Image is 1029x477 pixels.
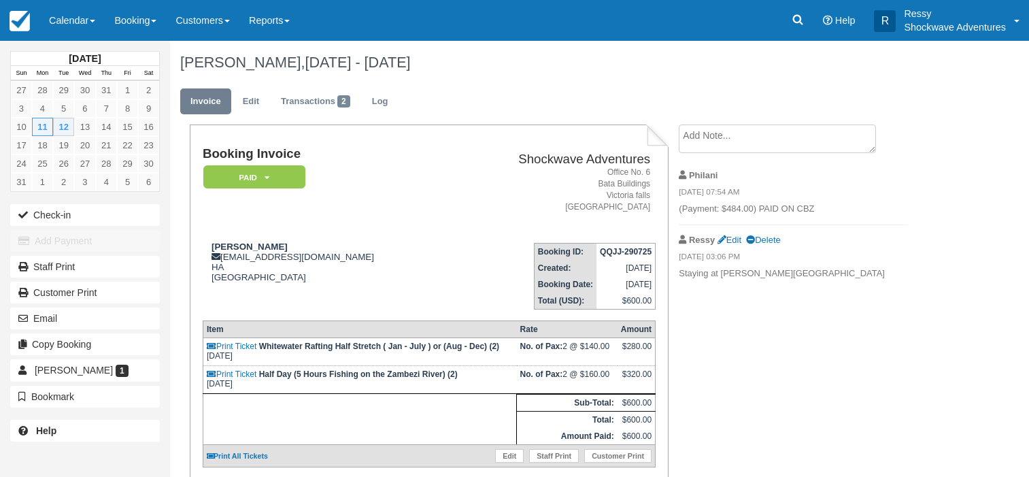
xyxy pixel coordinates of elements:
[117,173,138,191] a: 5
[117,118,138,136] a: 15
[203,338,516,366] td: [DATE]
[203,165,305,189] em: Paid
[74,81,95,99] a: 30
[32,81,53,99] a: 28
[203,165,301,190] a: Paid
[203,321,516,338] th: Item
[96,118,117,136] a: 14
[596,260,656,276] td: [DATE]
[517,428,618,445] th: Amount Paid:
[10,420,160,442] a: Help
[517,321,618,338] th: Rate
[203,147,450,161] h1: Booking Invoice
[455,167,650,214] address: Office No. 6 Bata Buildings Victoria falls [GEOGRAPHIC_DATA]
[96,173,117,191] a: 4
[74,173,95,191] a: 3
[584,449,652,463] a: Customer Print
[32,173,53,191] a: 1
[517,412,618,429] th: Total:
[600,247,652,257] strong: QQJJ-290725
[495,449,524,463] a: Edit
[233,88,269,115] a: Edit
[534,244,596,261] th: Booking ID:
[823,16,832,25] i: Help
[138,66,159,81] th: Sat
[32,118,53,136] a: 11
[53,154,74,173] a: 26
[835,15,856,26] span: Help
[32,136,53,154] a: 18
[259,369,458,379] strong: Half Day (5 Hours Fishing on the Zambezi River) (2)
[96,154,117,173] a: 28
[11,173,32,191] a: 31
[53,81,74,99] a: 29
[74,118,95,136] a: 13
[10,333,160,355] button: Copy Booking
[116,365,129,377] span: 1
[271,88,360,115] a: Transactions2
[534,293,596,310] th: Total (USD):
[203,242,450,282] div: [EMAIL_ADDRESS][DOMAIN_NAME] HA [GEOGRAPHIC_DATA]
[10,11,30,31] img: checkfront-main-nav-mini-logo.png
[36,425,56,436] b: Help
[10,308,160,329] button: Email
[689,235,715,245] strong: Ressy
[32,66,53,81] th: Mon
[534,276,596,293] th: Booking Date:
[117,154,138,173] a: 29
[74,66,95,81] th: Wed
[53,66,74,81] th: Tue
[138,154,159,173] a: 30
[96,99,117,118] a: 7
[362,88,399,115] a: Log
[203,366,516,394] td: [DATE]
[96,81,117,99] a: 31
[534,260,596,276] th: Created:
[596,276,656,293] td: [DATE]
[517,366,618,394] td: 2 @ $160.00
[517,395,618,412] th: Sub-Total:
[53,173,74,191] a: 2
[138,173,159,191] a: 6
[10,204,160,226] button: Check-in
[259,342,499,351] strong: Whitewater Rafting Half Stretch ( Jan - July ) or (Aug - Dec) (2)
[138,118,159,136] a: 16
[11,154,32,173] a: 24
[337,95,350,108] span: 2
[117,136,138,154] a: 22
[618,395,656,412] td: $600.00
[10,230,160,252] button: Add Payment
[117,81,138,99] a: 1
[904,20,1006,34] p: Shockwave Adventures
[517,338,618,366] td: 2 @ $140.00
[11,66,32,81] th: Sun
[212,242,288,252] strong: [PERSON_NAME]
[32,99,53,118] a: 4
[10,256,160,278] a: Staff Print
[679,203,908,216] p: (Payment: $484.00) PAID ON CBZ
[207,369,256,379] a: Print Ticket
[11,136,32,154] a: 17
[207,342,256,351] a: Print Ticket
[74,99,95,118] a: 6
[11,99,32,118] a: 3
[180,54,932,71] h1: [PERSON_NAME],
[618,321,656,338] th: Amount
[53,99,74,118] a: 5
[718,235,741,245] a: Edit
[621,369,652,390] div: $320.00
[74,136,95,154] a: 20
[618,412,656,429] td: $600.00
[10,359,160,381] a: [PERSON_NAME] 1
[520,369,563,379] strong: No. of Pax
[529,449,579,463] a: Staff Print
[138,81,159,99] a: 2
[32,154,53,173] a: 25
[10,282,160,303] a: Customer Print
[96,66,117,81] th: Thu
[520,342,563,351] strong: No. of Pax
[11,81,32,99] a: 27
[53,118,74,136] a: 12
[689,170,718,180] strong: Philani
[746,235,780,245] a: Delete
